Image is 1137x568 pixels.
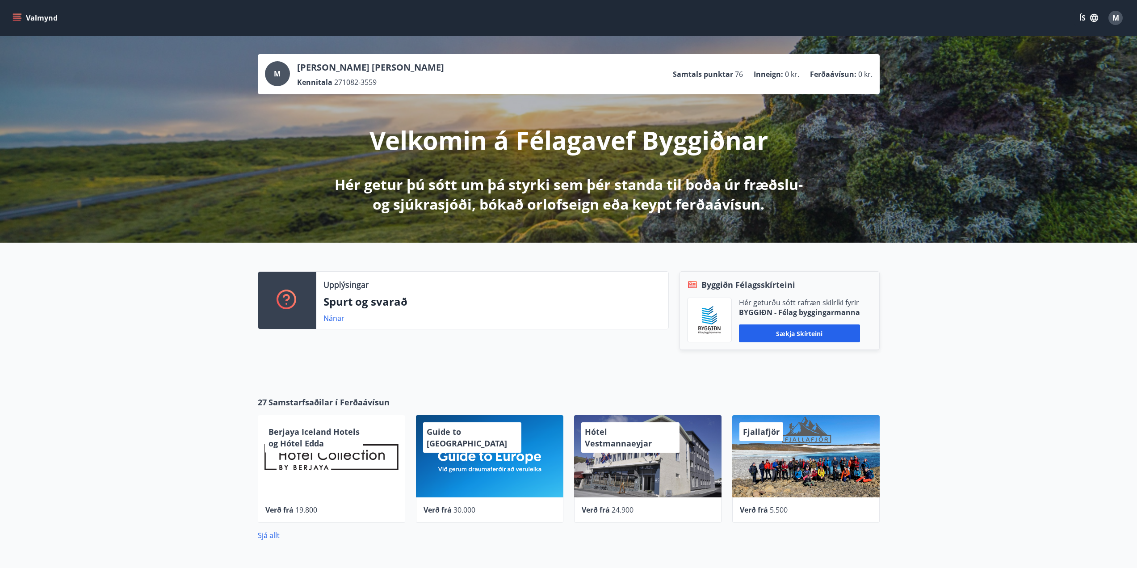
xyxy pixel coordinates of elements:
span: 0 kr. [858,69,873,79]
span: 76 [735,69,743,79]
span: 27 [258,396,267,408]
span: 0 kr. [785,69,799,79]
a: Sjá allt [258,530,280,540]
a: Nánar [323,313,344,323]
p: Upplýsingar [323,279,369,290]
span: Verð frá [424,505,452,515]
button: ÍS [1074,10,1103,26]
p: Velkomin á Félagavef Byggiðnar [369,123,768,157]
span: 5.500 [770,505,788,515]
span: Verð frá [582,505,610,515]
span: 271082-3559 [334,77,377,87]
span: Fjallafjör [743,426,780,437]
button: M [1105,7,1126,29]
span: Verð frá [740,505,768,515]
span: 30.000 [453,505,475,515]
span: M [1112,13,1119,23]
span: Byggiðn Félagsskírteini [701,279,795,290]
p: Kennitala [297,77,332,87]
p: [PERSON_NAME] [PERSON_NAME] [297,61,444,74]
p: Hér getur þú sótt um þá styrki sem þér standa til boða úr fræðslu- og sjúkrasjóði, bókað orlofsei... [333,175,805,214]
span: 19.800 [295,505,317,515]
p: Ferðaávísun : [810,69,856,79]
img: BKlGVmlTW1Qrz68WFGMFQUcXHWdQd7yePWMkvn3i.png [694,305,725,335]
span: Berjaya Iceland Hotels og Hótel Edda [269,426,360,449]
button: Sækja skírteini [739,324,860,342]
p: Spurt og svarað [323,294,661,309]
span: Verð frá [265,505,294,515]
span: M [274,69,281,79]
p: Samtals punktar [673,69,733,79]
span: Samstarfsaðilar í Ferðaávísun [269,396,390,408]
span: 24.900 [612,505,634,515]
span: Guide to [GEOGRAPHIC_DATA] [427,426,507,449]
span: Hótel Vestmannaeyjar [585,426,652,449]
p: Hér geturðu sótt rafræn skilríki fyrir [739,298,860,307]
button: menu [11,10,61,26]
p: Inneign : [754,69,783,79]
p: BYGGIÐN - Félag byggingarmanna [739,307,860,317]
